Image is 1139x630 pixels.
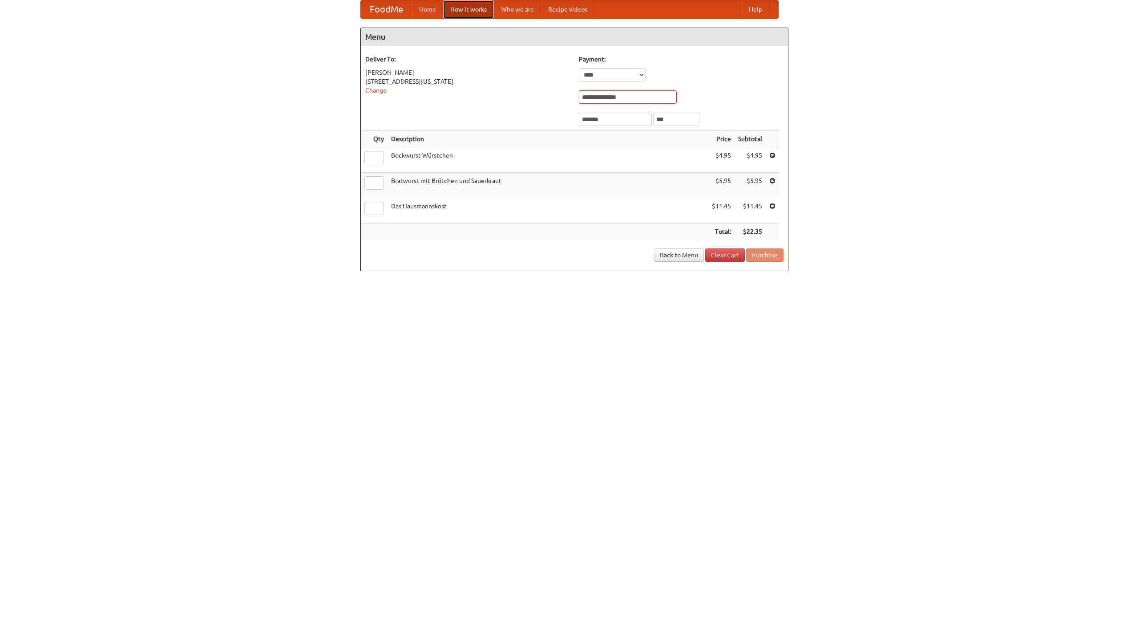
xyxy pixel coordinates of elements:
[708,147,735,173] td: $4.95
[361,28,788,46] h4: Menu
[742,0,769,18] a: Help
[365,87,387,94] a: Change
[705,248,745,262] a: Clear Cart
[735,198,766,224] td: $11.45
[412,0,443,18] a: Home
[708,198,735,224] td: $11.45
[735,131,766,147] th: Subtotal
[388,198,708,224] td: Das Hausmannskost
[443,0,494,18] a: How it works
[708,224,735,240] th: Total:
[735,173,766,198] td: $5.95
[541,0,594,18] a: Recipe videos
[388,173,708,198] td: Bratwurst mit Brötchen und Sauerkraut
[579,55,784,64] h5: Payment:
[388,147,708,173] td: Bockwurst Würstchen
[708,131,735,147] th: Price
[365,77,570,86] div: [STREET_ADDRESS][US_STATE]
[388,131,708,147] th: Description
[361,131,388,147] th: Qty
[735,224,766,240] th: $22.35
[494,0,541,18] a: Who we are
[365,55,570,64] h5: Deliver To:
[708,173,735,198] td: $5.95
[735,147,766,173] td: $4.95
[361,0,412,18] a: FoodMe
[746,248,784,262] button: Purchase
[654,248,704,262] a: Back to Menu
[365,68,570,77] div: [PERSON_NAME]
